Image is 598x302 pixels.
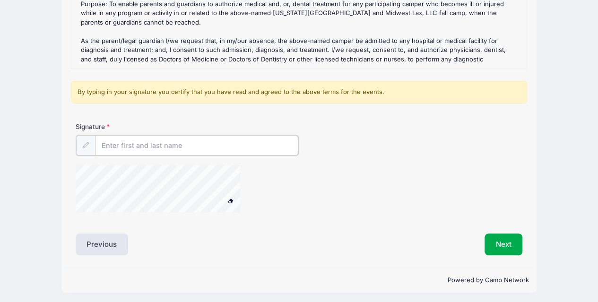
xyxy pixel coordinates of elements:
div: By typing in your signature you certify that you have read and agreed to the above terms for the ... [71,81,527,104]
input: Enter first and last name [95,135,299,155]
label: Signature [76,122,187,131]
p: Powered by Camp Network [69,276,529,285]
button: Next [485,233,523,255]
button: Previous [76,233,129,255]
